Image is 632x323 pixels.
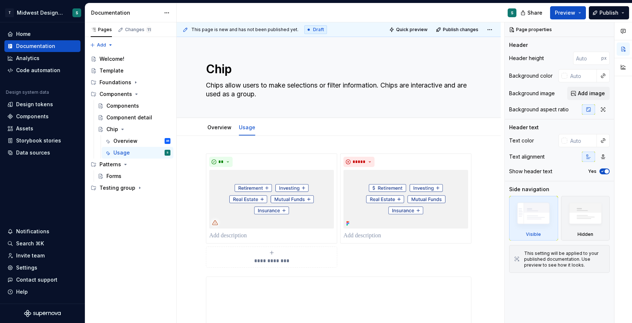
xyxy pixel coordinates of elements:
textarea: Chips allow users to make selections or filter information. Chips are interactive and are used as... [204,79,470,100]
span: Add [97,42,106,48]
div: Help [16,288,28,296]
span: Publish changes [443,27,478,33]
a: Overview [207,124,232,130]
div: Foundations [99,79,131,86]
div: Usage [236,119,258,135]
div: Background aspect ratio [509,106,569,113]
div: S [166,149,169,156]
div: Components [106,102,139,109]
button: Search ⌘K [4,238,80,249]
a: Chip [95,123,173,135]
button: Contact support [4,274,80,286]
div: Home [16,30,31,38]
button: Share [517,6,547,19]
a: Design tokens [4,99,80,110]
div: Header [509,41,528,49]
div: Hidden [578,231,593,237]
div: Chip [106,126,118,133]
div: Pages [91,27,112,33]
a: Analytics [4,52,80,64]
div: Storybook stories [16,137,61,144]
span: Publish [599,9,618,16]
a: Code automation [4,64,80,76]
input: Auto [567,134,597,147]
div: Patterns [88,159,173,170]
button: Publish changes [434,25,482,35]
a: Component detail [95,112,173,123]
div: Components [16,113,49,120]
div: AR [166,137,169,145]
div: Search ⌘K [16,240,44,247]
div: Visible [509,196,558,241]
div: Components [99,90,132,98]
div: Testing group [99,184,135,192]
div: Invite team [16,252,45,259]
div: Side navigation [509,186,549,193]
div: Overview [113,137,138,145]
a: Components [4,111,80,122]
div: This setting will be applied to your published documentation. Use preview to see how it looks. [524,250,605,268]
div: Documentation [91,9,160,16]
div: Header text [509,124,539,131]
div: Settings [16,264,37,271]
div: T [5,8,14,17]
div: Changes [125,27,152,33]
img: d7f7ace0-e591-4656-b48e-e9e3beb022b2.png [343,170,468,229]
div: Design system data [6,89,49,95]
div: Background color [509,72,553,79]
div: Background image [509,90,555,97]
button: Quick preview [387,25,431,35]
a: Usage [239,124,255,130]
a: Storybook stories [4,135,80,146]
div: Testing group [88,182,173,194]
div: Forms [106,172,121,180]
label: Yes [588,168,597,174]
textarea: Chip [204,60,470,78]
div: Midwest Design System [17,9,64,16]
div: Visible [526,231,541,237]
a: Invite team [4,250,80,261]
a: UsageS [102,147,173,159]
div: Notifications [16,228,49,235]
button: Publish [589,6,629,19]
span: This page is new and has not been published yet. [191,27,298,33]
span: 11 [146,27,152,33]
span: Share [527,9,542,16]
a: Assets [4,123,80,134]
div: Template [99,67,124,74]
div: Foundations [88,77,173,88]
span: Add image [578,90,605,97]
span: Draft [313,27,324,33]
div: Design tokens [16,101,53,108]
img: d11c466f-45a2-4885-9507-d80a12e8e9a2.png [209,170,334,229]
button: Add [88,40,115,50]
a: Components [95,100,173,112]
div: Analytics [16,55,39,62]
button: TMidwest Design SystemS [1,5,83,21]
div: Components [88,88,173,100]
div: Overview [204,119,234,135]
button: Add image [567,87,610,100]
div: Assets [16,125,33,132]
div: Header height [509,55,544,62]
span: Preview [555,9,575,16]
a: Template [88,65,173,77]
div: Page tree [88,53,173,194]
div: Usage [113,149,130,156]
div: Patterns [99,161,121,168]
div: Documentation [16,42,55,50]
a: Forms [95,170,173,182]
div: Contact support [16,276,57,283]
span: Quick preview [396,27,428,33]
div: Hidden [561,196,610,241]
a: Settings [4,262,80,274]
input: Auto [573,52,601,65]
div: Code automation [16,67,60,74]
a: Data sources [4,147,80,159]
button: Preview [550,6,586,19]
div: Show header text [509,168,552,175]
div: S [76,10,78,16]
button: Notifications [4,226,80,237]
div: Component detail [106,114,152,121]
div: Text alignment [509,153,545,160]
